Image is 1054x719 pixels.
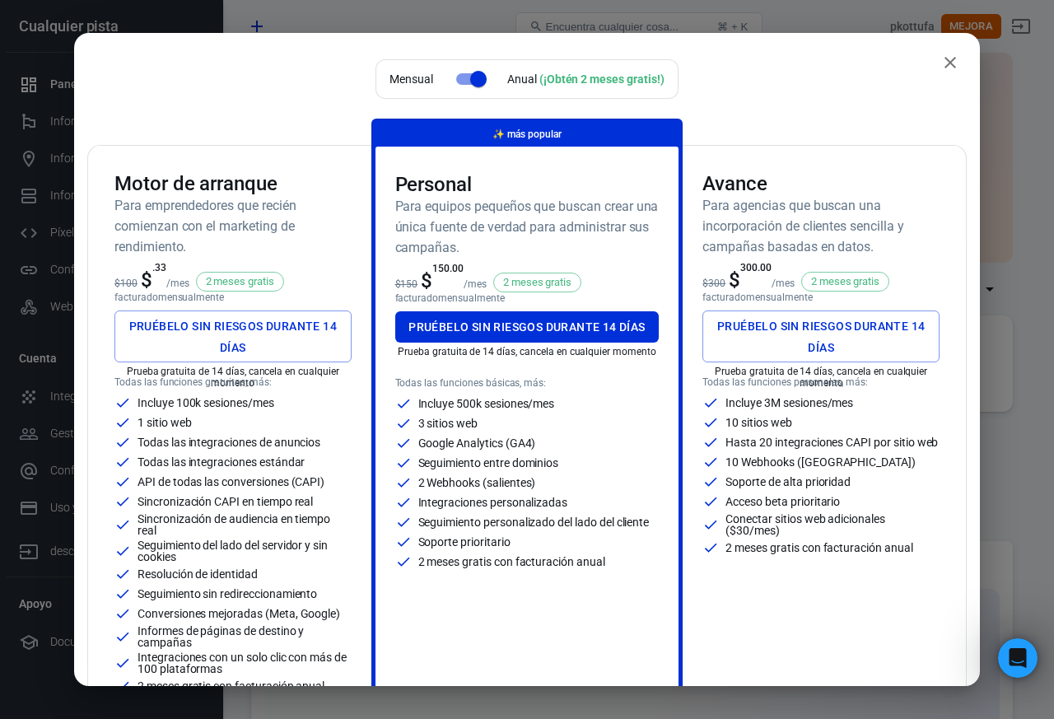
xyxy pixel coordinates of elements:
font: Sincronización de audiencia en tiempo real [138,512,330,537]
font: 2 meses gratis con facturación anual [725,541,912,554]
font: Conectar sitios web adicionales ($30/mes) [725,512,884,537]
font: Todas las funciones gratuitas, más: [114,376,272,388]
font: Prueba gratuita de 14 días, cancela en cualquier momento [715,366,927,389]
font: Hasta 20 integraciones CAPI por sitio web [725,436,938,449]
font: Todas las funciones básicas, más: [395,377,547,389]
font: 10 sitios web [725,416,791,429]
font: Google Analytics (GA4) [418,437,536,450]
font: Pruébelo sin riesgos durante 14 días [129,320,337,354]
font: mensualmente [746,292,813,303]
font: Para agencias que buscan una incorporación de clientes sencilla y campañas basadas en datos. [702,198,903,254]
font: Todas las funciones personales, más: [702,376,868,388]
font: 2 meses gratis con facturación anual [418,555,605,568]
font: 1 sitio web [138,416,191,429]
font: 2 meses gratis con facturación anual [138,679,324,693]
font: $ [421,269,432,292]
font: Conversiones mejoradas (Meta, Google) [138,607,340,620]
font: ✨ [492,128,505,140]
font: 2 meses gratis [811,275,879,287]
font: 150.00 [432,263,464,274]
font: Informes de páginas de destino y campañas [138,624,304,649]
font: facturado [114,292,158,303]
font: .33 [152,262,166,273]
font: 3 sitios web [418,417,478,430]
font: Seguimiento del lado del servidor y sin cookies [138,539,328,563]
font: $300 [702,278,725,289]
font: facturado [702,292,746,303]
font: Prueba gratuita de 14 días, cancela en cualquier momento [398,346,656,357]
button: cerca [934,46,967,79]
font: Avance [702,172,767,195]
font: Pruébelo sin riesgos durante 14 días [717,320,925,354]
font: 2 Webhooks (salientes) [418,476,536,489]
font: Todas las integraciones de anuncios [138,436,320,449]
font: 2 meses gratis [503,276,571,288]
font: Seguimiento personalizado del lado del cliente [418,516,650,529]
font: Seguimiento sin redireccionamiento [138,587,317,600]
button: Pruébelo sin riesgos durante 14 días [702,310,940,362]
font: Todas las integraciones estándar [138,455,305,469]
font: (¡Obtén 2 meses gratis!) [539,72,665,86]
font: Integraciones personalizadas [418,496,568,509]
font: $ [141,268,152,292]
font: Soporte de alta prioridad [725,475,851,488]
font: Incluye 500k sesiones/mes [418,397,555,410]
font: más popular [507,128,561,140]
button: Pruébelo sin riesgos durante 14 días [395,311,660,343]
font: Motor de arranque [114,172,277,195]
span: magia [492,128,505,140]
font: Mensual [389,72,433,86]
font: mensualmente [158,292,225,303]
font: 10 Webhooks ([GEOGRAPHIC_DATA]) [725,455,915,469]
font: Para equipos pequeños que buscan crear una única fuente de verdad para administrar sus campañas. [395,198,659,255]
font: /mes [772,278,795,289]
font: Incluye 100k sesiones/mes [138,396,274,409]
font: 2 meses gratis [206,275,274,287]
button: Pruébelo sin riesgos durante 14 días [114,310,352,362]
font: /mes [166,278,189,289]
font: Incluye 3M sesiones/mes [725,396,853,409]
font: Prueba gratuita de 14 días, cancela en cualquier momento [127,366,339,389]
font: $100 [114,278,138,289]
font: Anual [507,72,537,86]
font: Resolución de identidad [138,567,258,581]
font: /mes [464,278,487,290]
font: Acceso beta prioritario [725,495,840,508]
font: API de todas las conversiones (CAPI) [138,475,324,488]
font: Seguimiento entre dominios [418,456,559,469]
font: Soporte prioritario [418,535,511,549]
font: $ [729,268,740,292]
font: Integraciones con un solo clic con más de 100 plataformas [138,651,347,675]
font: Para emprendedores que recién comienzan con el marketing de rendimiento. [114,198,296,254]
font: $150 [395,278,418,290]
font: facturado [395,292,439,304]
font: Personal [395,173,473,196]
font: mensualmente [438,292,505,304]
font: Pruébelo sin riesgos durante 14 días [408,320,645,334]
iframe: Chat en vivo de Intercom [998,638,1038,678]
font: Sincronización CAPI en tiempo real [138,495,313,508]
font: 300.00 [740,262,772,273]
